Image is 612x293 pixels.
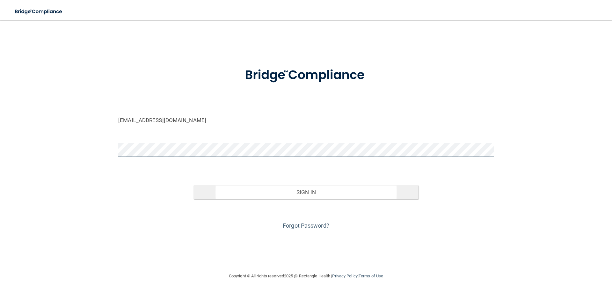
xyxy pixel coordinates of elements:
input: Email [118,113,494,127]
div: Copyright © All rights reserved 2025 @ Rectangle Health | | [190,266,422,286]
img: bridge_compliance_login_screen.278c3ca4.svg [10,5,68,18]
button: Sign In [193,185,419,199]
a: Forgot Password? [283,222,329,229]
img: bridge_compliance_login_screen.278c3ca4.svg [232,59,380,92]
a: Terms of Use [359,274,383,278]
a: Privacy Policy [332,274,357,278]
